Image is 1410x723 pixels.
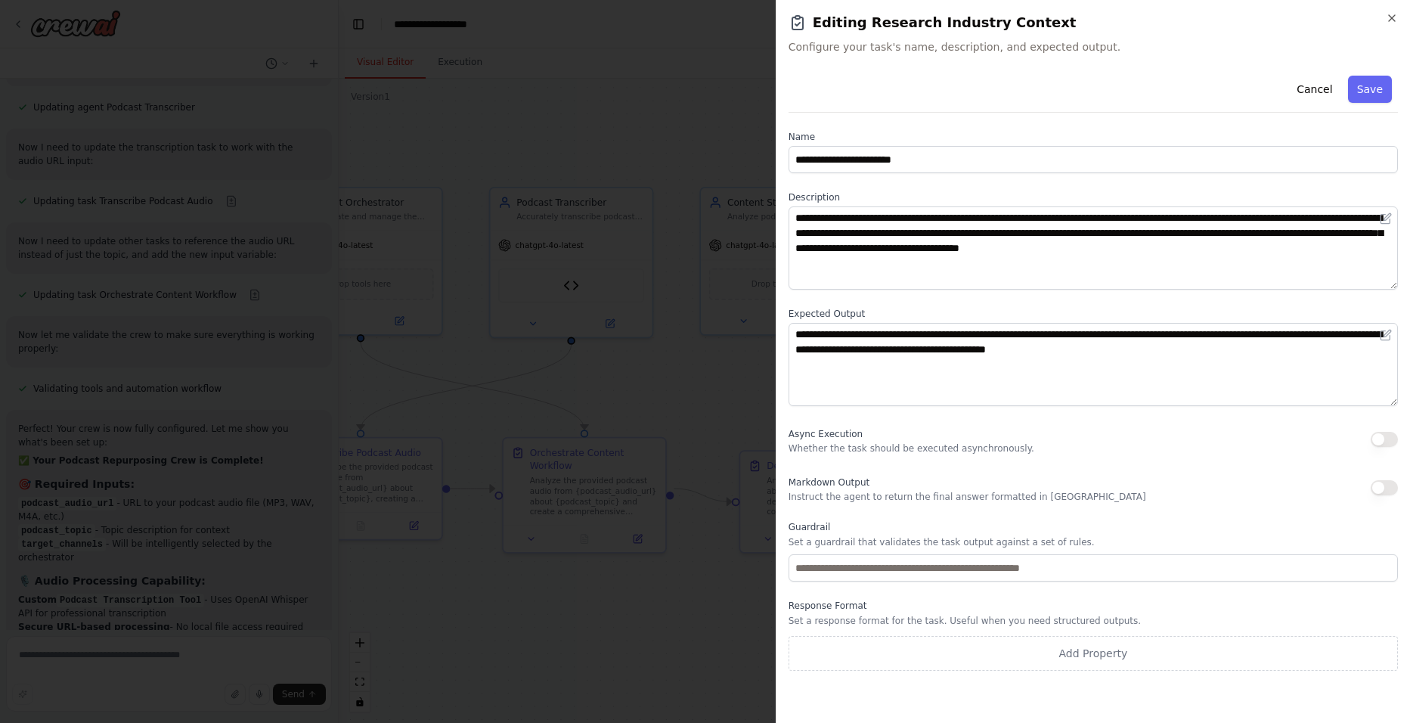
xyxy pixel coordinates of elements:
[1348,76,1392,103] button: Save
[789,442,1034,455] p: Whether the task should be executed asynchronously.
[789,600,1398,612] label: Response Format
[789,636,1398,671] button: Add Property
[789,308,1398,320] label: Expected Output
[789,429,863,439] span: Async Execution
[1377,326,1395,344] button: Open in editor
[789,39,1398,54] span: Configure your task's name, description, and expected output.
[789,521,1398,533] label: Guardrail
[1288,76,1341,103] button: Cancel
[789,477,869,488] span: Markdown Output
[789,191,1398,203] label: Description
[789,131,1398,143] label: Name
[789,491,1146,503] p: Instruct the agent to return the final answer formatted in [GEOGRAPHIC_DATA]
[789,536,1398,548] p: Set a guardrail that validates the task output against a set of rules.
[789,12,1398,33] h2: Editing Research Industry Context
[789,615,1398,627] p: Set a response format for the task. Useful when you need structured outputs.
[1377,209,1395,228] button: Open in editor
